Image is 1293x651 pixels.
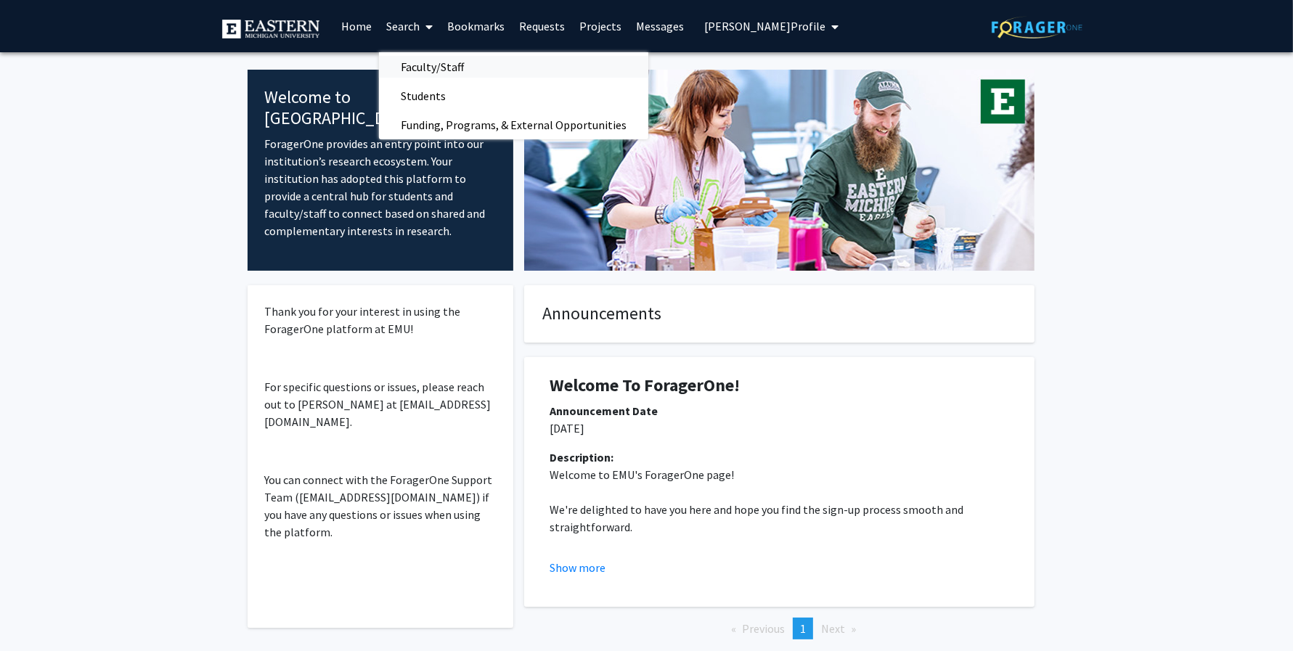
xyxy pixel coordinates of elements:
span: We're delighted to have you here and hope you find the sign-up process smooth and straightforward. [550,502,966,534]
a: Faculty/Staff [379,56,648,78]
h4: Welcome to [GEOGRAPHIC_DATA] [265,87,497,129]
p: [DATE] [550,419,1009,437]
span: 1 [800,621,806,636]
p: Welcome to EMU's ForagerOne page! [550,466,1009,483]
img: ForagerOne Logo [992,16,1082,38]
button: Show more [550,559,605,576]
a: Funding, Programs, & External Opportunities [379,114,648,136]
span: Next [821,621,845,636]
a: Students [379,85,648,107]
a: Projects [572,1,629,52]
iframe: Chat [11,586,62,640]
a: Requests [512,1,572,52]
h1: Welcome To ForagerOne! [550,375,1009,396]
span: [PERSON_NAME] Profile [704,19,825,33]
div: Description: [550,449,1009,466]
span: Students [379,81,468,110]
a: Home [334,1,379,52]
span: Funding, Programs, & External Opportunities [379,110,648,139]
ul: Pagination [524,618,1035,639]
h4: Announcements [542,303,1016,324]
p: For specific questions or issues, please reach out to [PERSON_NAME] at [EMAIL_ADDRESS][DOMAIN_NAME]. [265,378,497,430]
p: ForagerOne provides an entry point into our institution’s research ecosystem. Your institution ha... [265,135,497,239]
img: Eastern Michigan University Logo [222,20,320,38]
p: Thank you for your interest in using the ForagerOne platform at EMU! [265,303,497,337]
a: Bookmarks [440,1,512,52]
span: Previous [742,621,785,636]
img: Cover Image [524,70,1035,271]
a: Messages [629,1,691,52]
span: Faculty/Staff [379,52,486,81]
a: Search [379,1,440,52]
div: Announcement Date [550,402,1009,419]
span: You can connect with the ForagerOne Support Team ([EMAIL_ADDRESS][DOMAIN_NAME]) if you have any q... [265,472,493,539]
